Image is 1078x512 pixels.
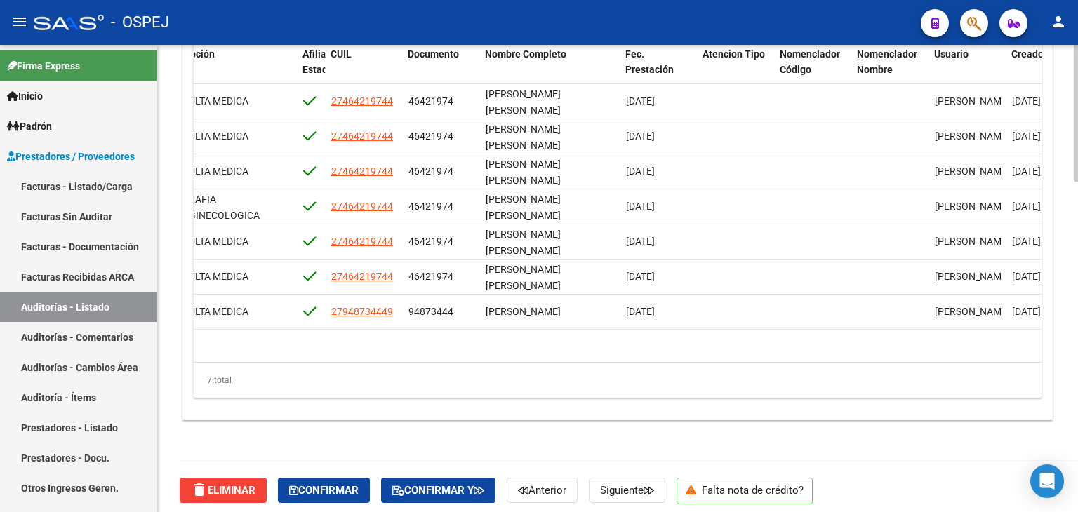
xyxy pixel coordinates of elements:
[157,39,297,101] datatable-header-cell: Descripción
[697,39,774,101] datatable-header-cell: Atencion Tipo
[331,201,393,212] span: 27464219744
[1012,236,1041,247] span: [DATE]
[163,95,248,107] span: CONSULTA MEDICA
[518,484,566,497] span: Anterior
[331,306,393,317] span: 27948734449
[486,264,561,291] span: [PERSON_NAME] [PERSON_NAME]
[163,194,260,221] span: ECOGRAFIA TOCOGINECOLOGICA
[935,271,1010,282] span: [PERSON_NAME]
[278,478,370,503] button: Confirmar
[11,13,28,30] mat-icon: menu
[331,95,393,107] span: 27464219744
[703,48,765,60] span: Atencion Tipo
[7,119,52,134] span: Padrón
[331,130,393,142] span: 27464219744
[1012,271,1041,282] span: [DATE]
[331,236,393,247] span: 27464219744
[935,306,1010,317] span: [PERSON_NAME]
[626,166,655,177] span: [DATE]
[486,229,561,256] span: [PERSON_NAME] [PERSON_NAME]
[163,271,248,282] span: CONSULTA MEDICA
[626,306,655,317] span: [DATE]
[163,236,248,247] span: CONSULTA MEDICA
[331,271,393,282] span: 27464219744
[402,39,479,101] datatable-header-cell: Documento
[1012,201,1041,212] span: [DATE]
[1050,13,1067,30] mat-icon: person
[851,39,929,101] datatable-header-cell: Nomenclador Nombre
[929,39,1006,101] datatable-header-cell: Usuario
[163,130,248,142] span: CONSULTA MEDICA
[331,166,393,177] span: 27464219744
[626,271,655,282] span: [DATE]
[1030,464,1064,498] div: Open Intercom Messenger
[297,39,325,101] datatable-header-cell: Afiliado Estado
[935,201,1010,212] span: [PERSON_NAME]
[935,95,1010,107] span: [PERSON_NAME]
[935,130,1010,142] span: [PERSON_NAME]
[408,271,453,282] span: 46421974
[408,236,453,247] span: 46421974
[163,306,248,317] span: CONSULTA MEDICA
[626,95,655,107] span: [DATE]
[486,194,561,221] span: [PERSON_NAME] [PERSON_NAME]
[191,484,255,497] span: Eliminar
[1012,306,1041,317] span: [DATE]
[625,48,674,76] span: Fec. Prestación
[600,484,654,497] span: Siguiente
[486,123,561,151] span: [PERSON_NAME] [PERSON_NAME]
[408,130,453,142] span: 46421974
[7,149,135,164] span: Prestadores / Proveedores
[677,478,813,504] p: Falta nota de crédito?
[486,306,561,317] span: [PERSON_NAME]
[289,484,359,497] span: Confirmar
[1012,130,1041,142] span: [DATE]
[194,363,1042,398] div: 7 total
[7,58,80,74] span: Firma Express
[1012,166,1041,177] span: [DATE]
[408,48,459,60] span: Documento
[180,478,267,503] button: Eliminar
[191,481,208,498] mat-icon: delete
[780,48,840,76] span: Nomenclador Código
[935,166,1010,177] span: [PERSON_NAME]
[934,48,969,60] span: Usuario
[381,478,495,503] button: Confirmar y
[1012,95,1041,107] span: [DATE]
[408,166,453,177] span: 46421974
[162,48,215,60] span: Descripción
[857,48,917,76] span: Nomenclador Nombre
[486,159,561,186] span: [PERSON_NAME] [PERSON_NAME]
[507,478,578,503] button: Anterior
[620,39,697,101] datatable-header-cell: Fec. Prestación
[626,236,655,247] span: [DATE]
[626,201,655,212] span: [DATE]
[111,7,169,38] span: - OSPEJ
[7,88,43,104] span: Inicio
[302,48,338,76] span: Afiliado Estado
[589,478,665,503] button: Siguiente
[392,484,484,497] span: Confirmar y
[408,306,453,317] span: 94873444
[163,166,248,177] span: CONSULTA MEDICA
[1011,48,1044,60] span: Creado
[485,48,566,60] span: Nombre Completo
[774,39,851,101] datatable-header-cell: Nomenclador Código
[331,48,352,60] span: CUIL
[325,39,402,101] datatable-header-cell: CUIL
[626,130,655,142] span: [DATE]
[408,201,453,212] span: 46421974
[486,88,561,116] span: [PERSON_NAME] [PERSON_NAME]
[408,95,453,107] span: 46421974
[479,39,620,101] datatable-header-cell: Nombre Completo
[935,236,1010,247] span: [PERSON_NAME]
